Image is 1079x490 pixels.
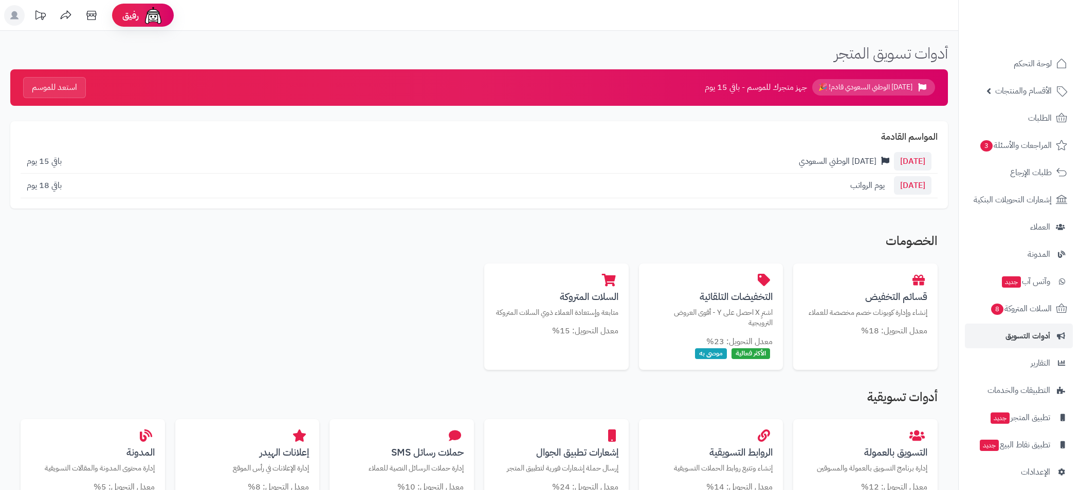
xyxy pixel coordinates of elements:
span: باقي 18 يوم [27,179,62,192]
span: جديد [1002,276,1021,288]
button: استعد للموسم [23,77,86,98]
a: المراجعات والأسئلة3 [965,133,1073,158]
h3: قسائم التخفيض [803,291,927,302]
h3: إشعارات تطبيق الجوال [495,447,618,458]
a: قسائم التخفيضإنشاء وإدارة كوبونات خصم مخصصة للعملاء معدل التحويل: 18% [793,263,938,348]
a: تطبيق المتجرجديد [965,405,1073,430]
small: معدل التحويل: 18% [861,325,927,337]
p: إدارة محتوى المدونة والمقالات التسويقية [31,463,155,474]
span: العملاء [1030,220,1050,234]
p: متابعة وإستعادة العملاء ذوي السلات المتروكة [495,307,618,318]
span: [DATE] [894,176,931,195]
h3: التخفيضات التلقائية [649,291,773,302]
p: اشترِ X احصل على Y - أقوى العروض الترويجية [649,307,773,328]
a: وآتس آبجديد [965,269,1073,294]
span: السلات المتروكة [990,301,1052,316]
span: طلبات الإرجاع [1010,165,1052,180]
a: أدوات التسويق [965,324,1073,348]
small: معدل التحويل: 23% [706,335,773,348]
h3: حملات رسائل SMS [340,447,464,458]
a: التقارير [965,351,1073,375]
span: التطبيقات والخدمات [987,383,1050,398]
h2: الخصومات [21,234,938,253]
h1: أدوات تسويق المتجر [834,45,948,62]
span: الإعدادات [1021,465,1050,479]
p: إدارة حملات الرسائل النصية للعملاء [340,463,464,474]
span: الأكثر فعالية [731,348,770,359]
p: إنشاء وإدارة كوبونات خصم مخصصة للعملاء [803,307,927,318]
img: ai-face.png [143,5,163,26]
small: معدل التحويل: 15% [552,325,618,337]
span: [DATE] [894,152,931,171]
h3: الروابط التسويقية [649,447,773,458]
span: 8 [991,304,1003,315]
span: باقي 15 يوم [27,155,62,167]
a: العملاء [965,215,1073,239]
span: إشعارات التحويلات البنكية [974,193,1052,207]
p: إدارة الإعلانات في رأس الموقع [186,463,309,474]
span: [DATE] الوطني السعودي [799,155,876,167]
span: جديد [980,440,999,451]
a: الطلبات [965,106,1073,130]
h3: السلات المتروكة [495,291,618,302]
h2: المواسم القادمة [21,131,938,142]
a: تحديثات المنصة [27,5,53,28]
p: إنشاء وتتبع روابط الحملات التسويقية [649,463,773,474]
span: المدونة [1028,247,1050,261]
a: إشعارات التحويلات البنكية [965,187,1073,212]
span: رفيق [122,9,139,22]
p: إرسال حملة إشعارات فورية لتطبيق المتجر [495,463,618,474]
span: وآتس آب [1001,274,1050,289]
a: السلات المتروكة8 [965,296,1073,321]
span: جهز متجرك للموسم - باقي 15 يوم [705,82,807,93]
span: [DATE] الوطني السعودي قادم! 🎉 [812,79,935,96]
span: التقارير [1031,356,1050,370]
span: تطبيق نقاط البيع [979,438,1050,452]
a: تطبيق نقاط البيعجديد [965,432,1073,457]
p: إدارة برنامج التسويق بالعمولة والمسوقين [803,463,927,474]
a: السلات المتروكةمتابعة وإستعادة العملاء ذوي السلات المتروكة معدل التحويل: 15% [484,263,629,348]
img: logo-2.png [1009,27,1069,49]
a: طلبات الإرجاع [965,160,1073,185]
span: يوم الرواتب [850,179,885,192]
span: 3 [980,140,993,152]
span: تطبيق المتجر [990,410,1050,425]
a: لوحة التحكم [965,51,1073,76]
a: التخفيضات التلقائيةاشترِ X احصل على Y - أقوى العروض الترويجية معدل التحويل: 23% الأكثر فعالية موص... [639,263,783,370]
span: موصى به [695,348,727,359]
h3: إعلانات الهيدر [186,447,309,458]
span: المراجعات والأسئلة [979,138,1052,153]
h3: التسويق بالعمولة [803,447,927,458]
a: المدونة [965,242,1073,267]
span: لوحة التحكم [1014,56,1052,71]
span: جديد [991,412,1010,424]
h2: أدوات تسويقية [21,390,938,409]
h3: المدونة [31,447,155,458]
a: الإعدادات [965,460,1073,484]
span: أدوات التسويق [1005,329,1050,343]
span: الأقسام والمنتجات [995,84,1052,98]
span: الطلبات [1028,111,1052,125]
a: التطبيقات والخدمات [965,378,1073,403]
